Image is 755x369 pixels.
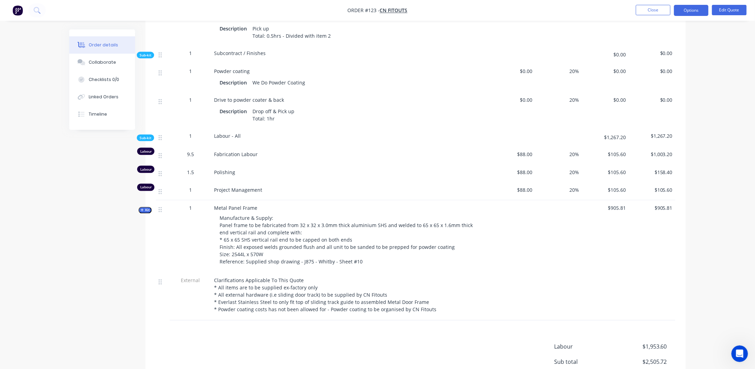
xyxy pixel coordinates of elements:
div: Linked Orders [89,94,118,100]
span: Fabrication Labour [214,151,258,157]
span: 20% [538,151,579,158]
span: Powder coating [214,68,250,74]
span: $105.60 [585,169,626,176]
span: $0.00 [631,67,673,75]
span: Sub total [554,358,616,366]
span: Clarifications Applicable To This Quote * All items are to be supplied ex-factory only * All exte... [214,277,436,313]
span: $0.00 [491,67,532,75]
span: Labour [554,343,616,351]
span: Sub-kit [140,135,151,141]
button: Order details [69,36,135,54]
span: $905.81 [585,205,626,212]
span: $1,267.20 [631,132,673,139]
span: $88.00 [491,187,532,194]
span: Sub-kit [140,53,151,58]
div: Timeline [89,111,107,117]
span: $88.00 [491,169,532,176]
span: 20% [538,187,579,194]
span: 1.5 [187,169,194,176]
div: Drop off & Pick up Total: 1hr [250,106,297,124]
button: Collaborate [69,54,135,71]
div: Description [220,106,250,116]
span: $0.00 [631,96,673,103]
button: Checklists 0/0 [69,71,135,88]
div: We Do Powder Coating [250,78,308,88]
span: $105.60 [631,187,673,194]
span: $0.00 [491,96,532,103]
div: Order details [89,42,118,48]
span: 1 [189,67,192,75]
div: Description [220,24,250,34]
a: CN Fitouts [380,7,408,14]
iframe: Intercom live chat [731,345,748,362]
div: Labour [137,184,154,191]
div: Collaborate [89,59,116,65]
span: $0.00 [585,51,626,58]
div: Checklists 0/0 [89,76,119,83]
button: Kit [139,207,152,214]
span: Manufacture & Supply: Panel frame to be fabricated from 32 x 32 x 3.0mm thick aluminium SHS and w... [220,215,474,265]
span: 1 [189,205,192,212]
span: 1 [189,96,192,103]
span: 1 [189,132,192,139]
span: $105.60 [585,151,626,158]
button: Edit Quote [712,5,747,15]
span: $905.81 [631,205,673,212]
div: Description [220,78,250,88]
span: $1,003.20 [631,151,673,158]
span: $1,953.60 [616,343,667,351]
div: Labour [137,148,154,155]
span: $1,267.20 [585,134,626,141]
span: Labour - All [214,133,241,139]
span: 20% [538,67,579,75]
span: External [172,277,208,284]
span: Order #123 - [348,7,380,14]
div: Pick up Total: 0.5hrs - Divided with item 2 [250,24,334,41]
img: Factory [12,5,23,16]
span: Kit [141,208,150,213]
button: Timeline [69,106,135,123]
span: Polishing [214,169,235,175]
span: Project Management [214,187,262,193]
span: $158.40 [631,169,673,176]
div: Labour [137,166,154,173]
button: Options [674,5,709,16]
button: Close [636,5,670,15]
span: $88.00 [491,151,532,158]
span: Metal Panel Frame [214,205,257,211]
span: $0.00 [631,49,673,57]
span: Subcontract / Finishes [214,50,266,56]
span: $2,505.72 [616,358,667,366]
span: Drive to powder coater & back [214,97,284,103]
span: $105.60 [585,187,626,194]
span: $0.00 [585,67,626,75]
span: 1 [189,187,192,194]
span: 1 [189,49,192,57]
span: 20% [538,96,579,103]
span: 9.5 [187,151,194,158]
span: 20% [538,169,579,176]
span: $0.00 [585,96,626,103]
button: Linked Orders [69,88,135,106]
